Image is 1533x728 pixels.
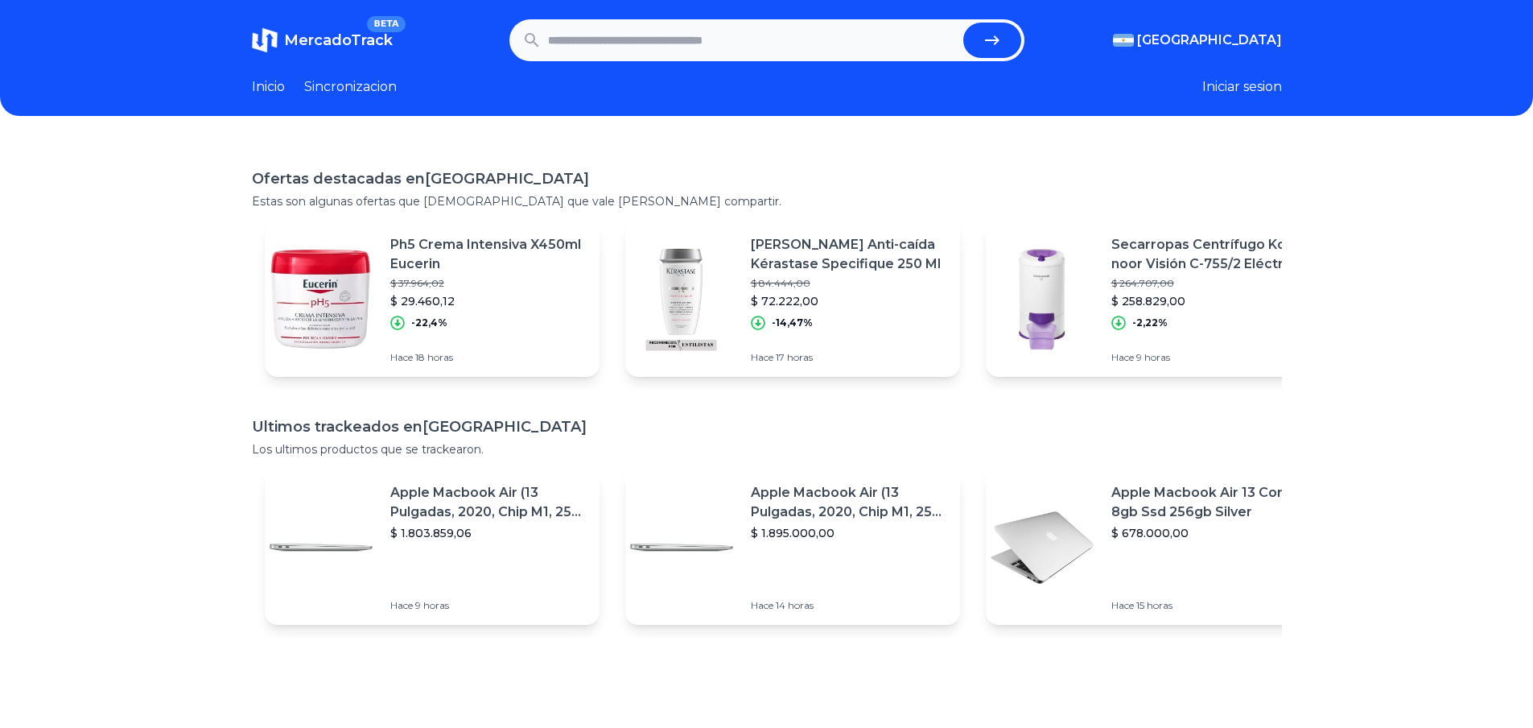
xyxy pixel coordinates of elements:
p: Hace 14 horas [751,599,947,612]
p: Hace 9 horas [1111,351,1308,364]
img: Featured image [986,491,1098,604]
a: MercadoTrackBETA [252,27,393,53]
h1: Ofertas destacadas en [GEOGRAPHIC_DATA] [252,168,1282,190]
img: Featured image [625,491,738,604]
button: [GEOGRAPHIC_DATA] [1113,31,1282,50]
img: Featured image [265,491,377,604]
p: Apple Macbook Air (13 Pulgadas, 2020, Chip M1, 256 Gb De Ssd, 8 Gb De Ram) - Plata [751,483,947,522]
span: [GEOGRAPHIC_DATA] [1137,31,1282,50]
a: Sincronizacion [304,77,397,97]
p: Hace 15 horas [1111,599,1308,612]
p: -14,47% [772,316,813,329]
a: Featured imageApple Macbook Air (13 Pulgadas, 2020, Chip M1, 256 Gb De Ssd, 8 Gb De Ram) - Plata$... [625,470,960,625]
a: Featured imageSecarropas Centrífugo Koh-i-noor Visión C-755/2 Eléctrico 5.5kg [PERSON_NAME] 220v$... [986,222,1321,377]
p: -22,4% [411,316,447,329]
p: Los ultimos productos que se trackearon. [252,441,1282,457]
p: $ 258.829,00 [1111,293,1308,309]
p: Estas son algunas ofertas que [DEMOGRAPHIC_DATA] que vale [PERSON_NAME] compartir. [252,193,1282,209]
p: Ph5 Crema Intensiva X450ml Eucerin [390,235,587,274]
p: Hace 18 horas [390,351,587,364]
p: Hace 9 horas [390,599,587,612]
p: -2,22% [1132,316,1168,329]
a: Featured imageApple Macbook Air (13 Pulgadas, 2020, Chip M1, 256 Gb De Ssd, 8 Gb De Ram) - Plata$... [265,470,600,625]
a: Featured imageApple Macbook Air 13 Core I5 8gb Ssd 256gb Silver$ 678.000,00Hace 15 horas [986,470,1321,625]
p: $ 1.803.859,06 [390,525,587,541]
p: $ 84.444,00 [751,277,947,290]
a: Featured imagePh5 Crema Intensiva X450ml Eucerin$ 37.964,02$ 29.460,12-22,4%Hace 18 horas [265,222,600,377]
p: [PERSON_NAME] Anti-caída Kérastase Specifique 250 Ml [751,235,947,274]
p: Hace 17 horas [751,351,947,364]
p: Apple Macbook Air 13 Core I5 8gb Ssd 256gb Silver [1111,483,1308,522]
p: $ 29.460,12 [390,293,587,309]
img: Featured image [265,243,377,356]
p: $ 678.000,00 [1111,525,1308,541]
span: BETA [367,16,405,32]
p: Secarropas Centrífugo Koh-i-noor Visión C-755/2 Eléctrico 5.5kg [PERSON_NAME] 220v [1111,235,1308,274]
img: MercadoTrack [252,27,278,53]
h1: Ultimos trackeados en [GEOGRAPHIC_DATA] [252,416,1282,438]
p: $ 264.707,00 [1111,277,1308,290]
a: Featured image[PERSON_NAME] Anti-caída Kérastase Specifique 250 Ml$ 84.444,00$ 72.222,00-14,47%Ha... [625,222,960,377]
button: Iniciar sesion [1202,77,1282,97]
span: MercadoTrack [284,31,393,49]
p: $ 1.895.000,00 [751,525,947,541]
img: Featured image [986,243,1098,356]
p: $ 72.222,00 [751,293,947,309]
img: Argentina [1113,34,1134,47]
img: Featured image [625,243,738,356]
p: Apple Macbook Air (13 Pulgadas, 2020, Chip M1, 256 Gb De Ssd, 8 Gb De Ram) - Plata [390,483,587,522]
p: $ 37.964,02 [390,277,587,290]
a: Inicio [252,77,285,97]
